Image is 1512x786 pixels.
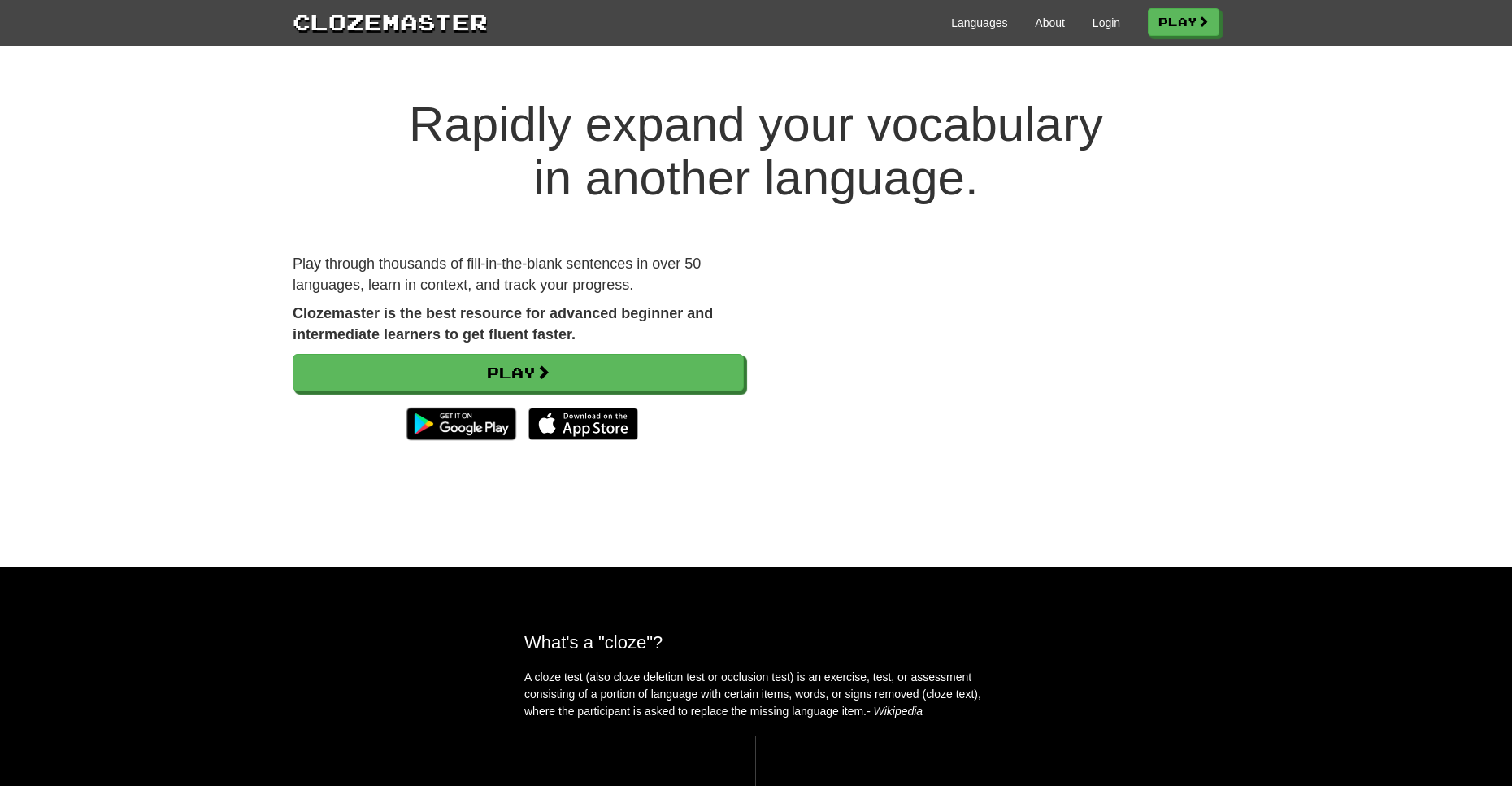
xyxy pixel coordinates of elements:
h2: What's a "cloze"? [524,632,988,653]
a: Play [1148,8,1219,36]
strong: Clozemaster is the best resource for advanced beginner and intermediate learners to get fluent fa... [293,305,713,343]
a: Languages [951,15,1007,31]
a: About [1035,15,1065,31]
em: - Wikipedia [867,705,923,718]
img: Download_on_the_App_Store_Badge_US-UK_135x40-25178aeef6eb6b83b96f5f2d004eda3bffbb37122de64afbaef7... [528,408,638,440]
p: Play through thousands of fill-in-the-blank sentences in over 50 languages, learn in context, and... [293,254,744,295]
a: Play [293,354,744,391]
p: A cloze test (also cloze deletion test or occlusion test) is an exercise, test, or assessment con... [524,669,988,720]
a: Login [1093,15,1120,31]
img: Get it on Google Play [398,400,524,448]
a: Clozemaster [293,7,488,37]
